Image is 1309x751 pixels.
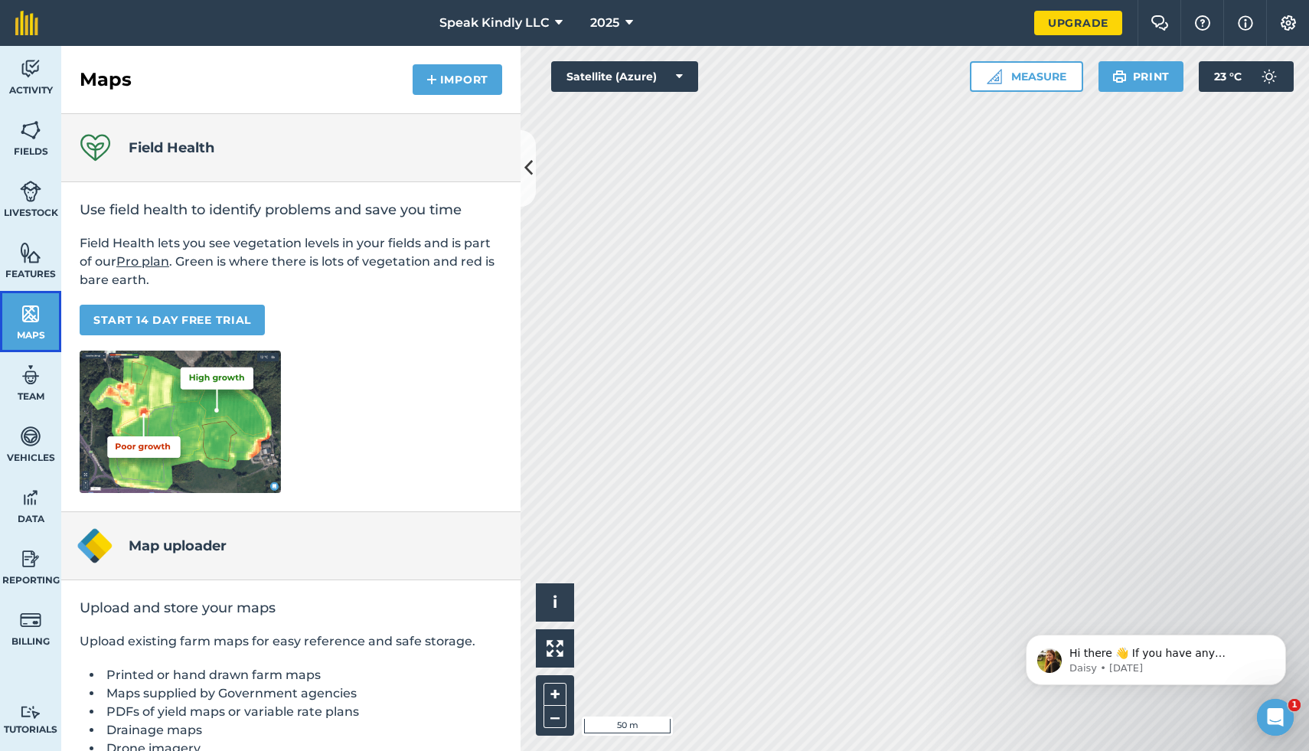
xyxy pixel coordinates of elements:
p: Field Health lets you see vegetation levels in your fields and is part of our . Green is where th... [80,234,502,289]
img: svg+xml;base64,PD94bWwgdmVyc2lvbj0iMS4wIiBlbmNvZGluZz0idXRmLTgiPz4KPCEtLSBHZW5lcmF0b3I6IEFkb2JlIE... [20,705,41,720]
a: START 14 DAY FREE TRIAL [80,305,265,335]
a: Pro plan [116,254,169,269]
img: svg+xml;base64,PHN2ZyB4bWxucz0iaHR0cDovL3d3dy53My5vcmcvMjAwMC9zdmciIHdpZHRoPSI1NiIgaGVpZ2h0PSI2MC... [20,302,41,325]
button: – [544,706,566,728]
img: svg+xml;base64,PHN2ZyB4bWxucz0iaHR0cDovL3d3dy53My5vcmcvMjAwMC9zdmciIHdpZHRoPSI1NiIgaGVpZ2h0PSI2MC... [20,119,41,142]
button: Import [413,64,502,95]
li: PDFs of yield maps or variable rate plans [103,703,502,721]
img: svg+xml;base64,PD94bWwgdmVyc2lvbj0iMS4wIiBlbmNvZGluZz0idXRmLTgiPz4KPCEtLSBHZW5lcmF0b3I6IEFkb2JlIE... [20,547,41,570]
span: 23 ° C [1214,61,1242,92]
img: svg+xml;base64,PHN2ZyB4bWxucz0iaHR0cDovL3d3dy53My5vcmcvMjAwMC9zdmciIHdpZHRoPSIxNCIgaGVpZ2h0PSIyNC... [426,70,437,89]
span: 1 [1288,699,1301,711]
img: svg+xml;base64,PD94bWwgdmVyc2lvbj0iMS4wIiBlbmNvZGluZz0idXRmLTgiPz4KPCEtLSBHZW5lcmF0b3I6IEFkb2JlIE... [20,180,41,203]
img: svg+xml;base64,PHN2ZyB4bWxucz0iaHR0cDovL3d3dy53My5vcmcvMjAwMC9zdmciIHdpZHRoPSIxOSIgaGVpZ2h0PSIyNC... [1112,67,1127,86]
img: svg+xml;base64,PHN2ZyB4bWxucz0iaHR0cDovL3d3dy53My5vcmcvMjAwMC9zdmciIHdpZHRoPSIxNyIgaGVpZ2h0PSIxNy... [1238,14,1253,32]
iframe: Intercom notifications message [1003,602,1309,710]
button: + [544,683,566,706]
img: fieldmargin Logo [15,11,38,35]
li: Printed or hand drawn farm maps [103,666,502,684]
button: 23 °C [1199,61,1294,92]
h4: Map uploader [129,535,227,557]
img: svg+xml;base64,PD94bWwgdmVyc2lvbj0iMS4wIiBlbmNvZGluZz0idXRmLTgiPz4KPCEtLSBHZW5lcmF0b3I6IEFkb2JlIE... [20,364,41,387]
span: Speak Kindly LLC [439,14,549,32]
button: Satellite (Azure) [551,61,698,92]
span: 2025 [590,14,619,32]
img: svg+xml;base64,PD94bWwgdmVyc2lvbj0iMS4wIiBlbmNvZGluZz0idXRmLTgiPz4KPCEtLSBHZW5lcmF0b3I6IEFkb2JlIE... [1254,61,1285,92]
img: svg+xml;base64,PD94bWwgdmVyc2lvbj0iMS4wIiBlbmNvZGluZz0idXRmLTgiPz4KPCEtLSBHZW5lcmF0b3I6IEFkb2JlIE... [20,609,41,632]
img: A question mark icon [1193,15,1212,31]
li: Drainage maps [103,721,502,740]
h4: Field Health [129,137,214,158]
iframe: Intercom live chat [1257,699,1294,736]
button: Measure [970,61,1083,92]
img: svg+xml;base64,PD94bWwgdmVyc2lvbj0iMS4wIiBlbmNvZGluZz0idXRmLTgiPz4KPCEtLSBHZW5lcmF0b3I6IEFkb2JlIE... [20,57,41,80]
h2: Use field health to identify problems and save you time [80,201,502,219]
h2: Maps [80,67,132,92]
img: A cog icon [1279,15,1298,31]
h2: Upload and store your maps [80,599,502,617]
li: Maps supplied by Government agencies [103,684,502,703]
button: Print [1098,61,1184,92]
p: Upload existing farm maps for easy reference and safe storage. [80,632,502,651]
img: svg+xml;base64,PD94bWwgdmVyc2lvbj0iMS4wIiBlbmNvZGluZz0idXRmLTgiPz4KPCEtLSBHZW5lcmF0b3I6IEFkb2JlIE... [20,425,41,448]
img: Four arrows, one pointing top left, one top right, one bottom right and the last bottom left [547,640,563,657]
button: i [536,583,574,622]
span: i [553,593,557,612]
img: Ruler icon [987,69,1002,84]
a: Upgrade [1034,11,1122,35]
img: svg+xml;base64,PD94bWwgdmVyc2lvbj0iMS4wIiBlbmNvZGluZz0idXRmLTgiPz4KPCEtLSBHZW5lcmF0b3I6IEFkb2JlIE... [20,486,41,509]
img: Two speech bubbles overlapping with the left bubble in the forefront [1151,15,1169,31]
img: svg+xml;base64,PHN2ZyB4bWxucz0iaHR0cDovL3d3dy53My5vcmcvMjAwMC9zdmciIHdpZHRoPSI1NiIgaGVpZ2h0PSI2MC... [20,241,41,264]
img: Map uploader logo [77,527,113,564]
